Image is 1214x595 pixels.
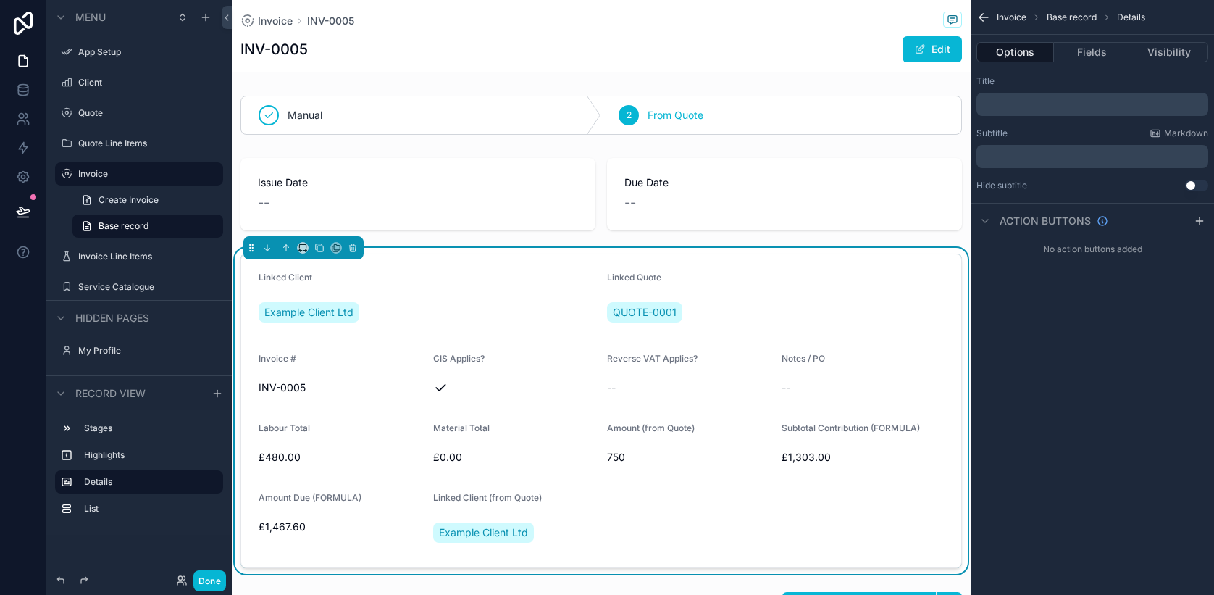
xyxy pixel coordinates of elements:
span: Menu [75,10,106,25]
span: Material Total [433,423,490,433]
span: Example Client Ltd [439,525,528,540]
label: Stages [84,423,217,434]
span: Linked Client [259,272,312,283]
span: Details [1117,12,1145,23]
span: Amount (from Quote) [607,423,695,433]
span: Invoice # [259,353,296,364]
span: Linked Client (from Quote) [433,492,542,503]
span: Action buttons [1000,214,1091,228]
a: Example Client Ltd [433,523,534,543]
a: Create Invoice [72,188,223,212]
span: Record view [75,386,146,401]
span: INV-0005 [259,380,422,395]
span: £1,303.00 [782,450,945,465]
a: INV-0005 [307,14,354,28]
a: Invoice [240,14,293,28]
a: Base record [72,215,223,238]
label: App Setup [78,46,220,58]
span: £1,467.60 [259,520,422,534]
span: Labour Total [259,423,310,433]
label: List [84,503,217,515]
a: QUOTE-0001 [607,302,682,323]
span: -- [607,380,616,395]
label: Service Catalogue [78,281,220,293]
a: Example Client Ltd [259,302,359,323]
a: Markdown [1150,128,1208,139]
span: Base record [99,220,148,232]
label: Quote [78,107,220,119]
span: £480.00 [259,450,422,465]
button: Fields [1054,42,1131,62]
span: Amount Due (FORMULA) [259,492,361,503]
button: Edit [903,36,962,62]
label: Highlights [84,449,217,461]
div: scrollable content [976,93,1208,116]
label: Invoice [78,168,214,180]
button: Options [976,42,1054,62]
span: Notes / PO [782,353,825,364]
span: Linked Quote [607,272,661,283]
span: Base record [1047,12,1097,23]
label: Title [976,75,995,87]
div: scrollable content [976,145,1208,168]
span: CIS Applies? [433,353,485,364]
span: Markdown [1164,128,1208,139]
label: My Profile [78,345,220,357]
label: Quote Line Items [78,138,220,149]
span: QUOTE-0001 [613,305,677,320]
span: £0.00 [433,450,596,465]
div: scrollable content [46,410,232,535]
h1: INV-0005 [240,39,308,59]
span: Invoice [997,12,1026,23]
span: -- [782,380,790,395]
span: 750 [607,450,770,465]
span: Reverse VAT Applies? [607,353,698,364]
label: Client [78,77,220,88]
span: Subtotal Contribution (FORMULA) [782,423,920,433]
label: Subtitle [976,128,1008,139]
label: Hide subtitle [976,180,1027,191]
label: Invoice Line Items [78,251,220,262]
span: Example Client Ltd [264,305,353,320]
div: No action buttons added [971,238,1214,261]
span: Create Invoice [99,194,159,206]
button: Visibility [1131,42,1208,62]
label: Details [84,476,212,488]
span: Hidden pages [75,311,149,325]
span: Invoice [258,14,293,28]
button: Done [193,570,226,591]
